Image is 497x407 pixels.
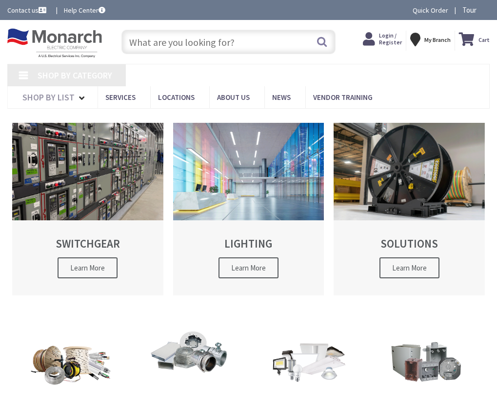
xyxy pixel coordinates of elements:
[58,257,118,278] span: Learn More
[7,28,102,58] img: Monarch Electric Company
[379,257,439,278] span: Learn More
[12,123,163,295] a: SWITCHGEAR Learn More
[478,31,490,48] strong: Cart
[121,30,336,54] input: What are you looking for?
[217,93,250,102] span: About Us
[190,237,307,250] h2: LIGHTING
[29,237,146,250] h2: SWITCHGEAR
[22,92,75,103] span: Shop By List
[17,392,125,402] h2: Wiring
[64,5,105,15] a: Help Center
[105,93,136,102] span: Services
[379,32,402,46] span: Login / Register
[410,31,451,48] div: My Branch
[334,123,485,295] a: SOLUTIONS Learn More
[256,390,359,400] h2: Lighting
[38,70,112,81] span: Shop By Category
[7,5,48,15] a: Contact us
[138,380,241,400] h2: Conduit, Fittings, Bodies, Raceways
[272,93,291,102] span: News
[374,390,477,400] h2: Enclosures & Boxes
[158,93,195,102] span: Locations
[459,31,490,48] a: Cart
[351,237,468,250] h2: SOLUTIONS
[219,257,278,278] span: Learn More
[462,5,487,15] span: Tour
[313,93,373,102] span: Vendor Training
[363,31,402,47] a: Login / Register
[173,123,324,295] a: LIGHTING Learn More
[413,5,448,15] a: Quick Order
[424,36,451,43] strong: My Branch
